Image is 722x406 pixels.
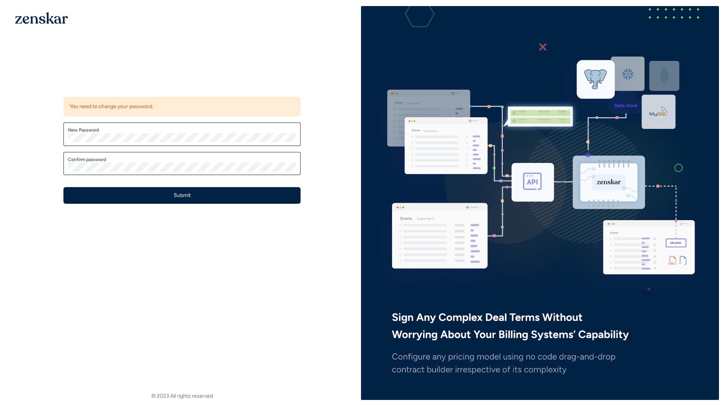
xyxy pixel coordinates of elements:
[63,187,301,204] button: Submit
[68,127,296,133] label: New Password
[3,392,361,400] footer: © 2023 All rights reserved
[68,157,296,163] label: Confirm password
[63,97,301,116] div: You need to change your password.
[15,12,68,24] img: 1OGAJ2xQqyY4LXKgY66KYq0eOWRCkrZdAb3gUhuVAqdWPZE9SRJmCz+oDMSn4zDLXe31Ii730ItAGKgCKgCCgCikA4Av8PJUP...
